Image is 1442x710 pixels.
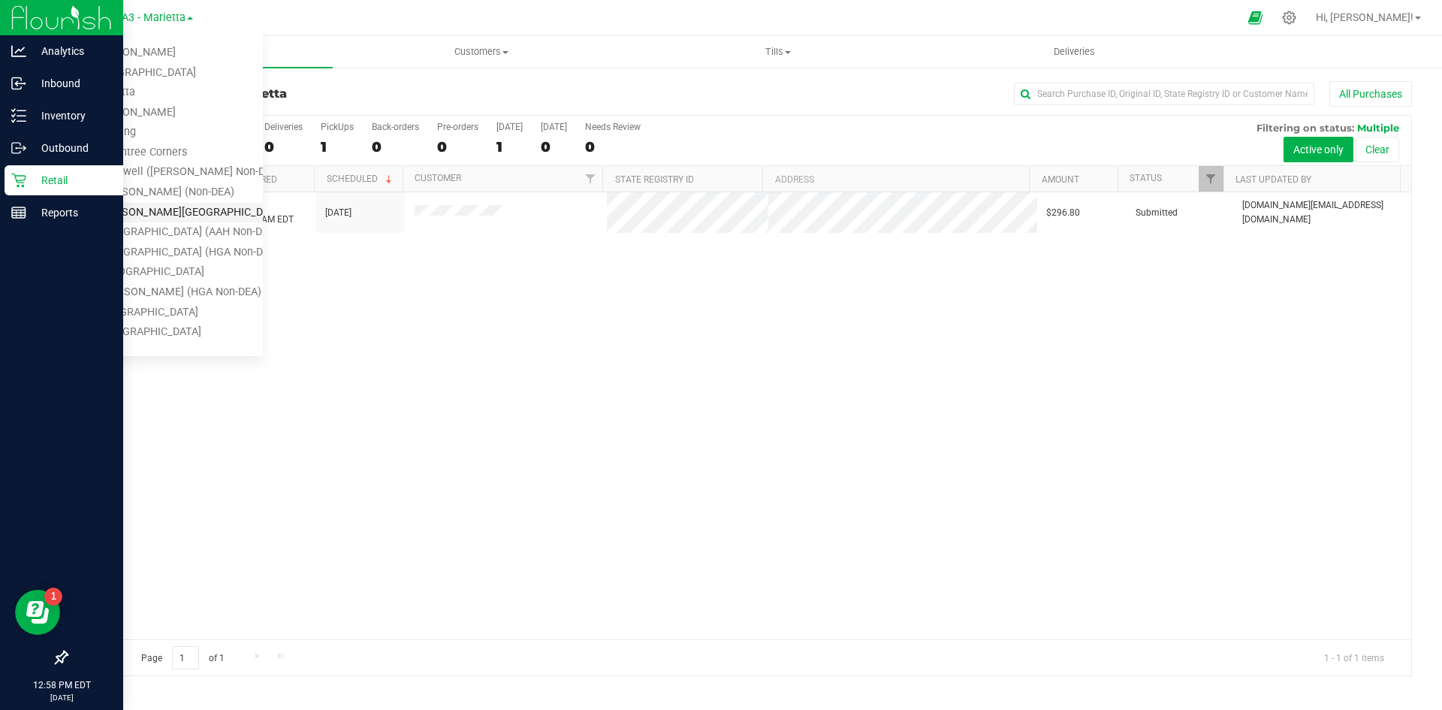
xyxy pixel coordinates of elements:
a: GA4 - [PERSON_NAME] [44,103,263,123]
inline-svg: Inbound [11,76,26,91]
a: PNW.7-[GEOGRAPHIC_DATA] (HGA Non-DEA) [44,243,263,263]
a: GA1 - [PERSON_NAME] [44,43,263,63]
span: $296.80 [1046,206,1080,220]
span: Customers [333,45,629,59]
span: [DOMAIN_NAME][EMAIL_ADDRESS][DOMAIN_NAME] [1242,198,1402,227]
button: All Purchases [1329,81,1412,107]
inline-svg: Retail [11,173,26,188]
span: Page of 1 [128,646,237,669]
iframe: Resource center [15,590,60,635]
h3: Purchase Summary: [66,87,514,101]
a: PNE.2-Peachtree Corners [44,143,263,163]
span: Filtering on status: [1256,122,1354,134]
span: [DATE] [325,206,351,220]
div: 0 [372,138,419,156]
a: Manufacturing [44,122,263,143]
div: 0 [585,138,641,156]
a: Filter [1199,166,1223,192]
a: PNW.3-[PERSON_NAME] (Non-DEA) [44,183,263,203]
a: Filter [578,166,602,192]
span: GA3 - Marietta [114,11,186,24]
p: 12:58 PM EDT [7,678,116,692]
button: Clear [1356,137,1399,162]
div: Manage settings [1280,11,1299,25]
a: Customers [333,36,629,68]
a: State Registry ID [615,174,694,185]
a: Amount [1042,174,1079,185]
inline-svg: Inventory [11,108,26,123]
div: PickUps [321,122,354,132]
a: PNW.4-[PERSON_NAME][GEOGRAPHIC_DATA] (AAH Non-DEA) [44,203,263,223]
p: Analytics [26,42,116,60]
div: 1 [321,138,354,156]
a: PSE.8-[GEOGRAPHIC_DATA] [44,303,263,323]
input: 1 [172,646,199,669]
a: PSW.5-[GEOGRAPHIC_DATA] [44,322,263,343]
p: Retail [26,171,116,189]
a: Last Updated By [1235,174,1311,185]
div: Back-orders [372,122,419,132]
p: Outbound [26,139,116,157]
span: Hi, [PERSON_NAME]! [1316,11,1413,23]
a: Status [1130,173,1162,183]
div: Needs Review [585,122,641,132]
p: Inventory [26,107,116,125]
a: Customer [415,173,461,183]
a: GA2 - [GEOGRAPHIC_DATA] [44,63,263,83]
span: Tills [630,45,925,59]
a: PNW.24-Roswell ([PERSON_NAME] Non-DEA) [44,162,263,183]
div: Deliveries [264,122,303,132]
inline-svg: Outbound [11,140,26,156]
span: Open Ecommerce Menu [1238,3,1272,32]
div: [DATE] [541,122,567,132]
span: 1 - 1 of 1 items [1312,646,1396,669]
a: PSE.27-[PERSON_NAME] (HGA Non-DEA) [44,282,263,303]
span: [DATE] 11:47 AM EDT [236,198,294,227]
span: Multiple [1357,122,1399,134]
span: Submitted [1136,206,1178,220]
input: Search Purchase ID, Original ID, State Registry ID or Customer Name... [1014,83,1314,105]
a: Scheduled [327,174,395,184]
a: PSE.22-[GEOGRAPHIC_DATA] [44,262,263,282]
div: 0 [264,138,303,156]
a: Tills [629,36,926,68]
button: Active only [1284,137,1353,162]
div: Pre-orders [437,122,478,132]
div: 0 [437,138,478,156]
a: PNW.6-[GEOGRAPHIC_DATA] (AAH Non-DEA) [44,222,263,243]
iframe: Resource center unread badge [44,588,62,606]
p: Reports [26,204,116,222]
p: Inbound [26,74,116,92]
inline-svg: Reports [11,205,26,220]
div: 1 [496,138,523,156]
div: 0 [541,138,567,156]
a: GA3 - Marietta [44,83,263,103]
p: [DATE] [7,692,116,703]
th: Address [762,166,1029,192]
span: Deliveries [1033,45,1115,59]
div: [DATE] [496,122,523,132]
inline-svg: Analytics [11,44,26,59]
a: Deliveries [926,36,1223,68]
